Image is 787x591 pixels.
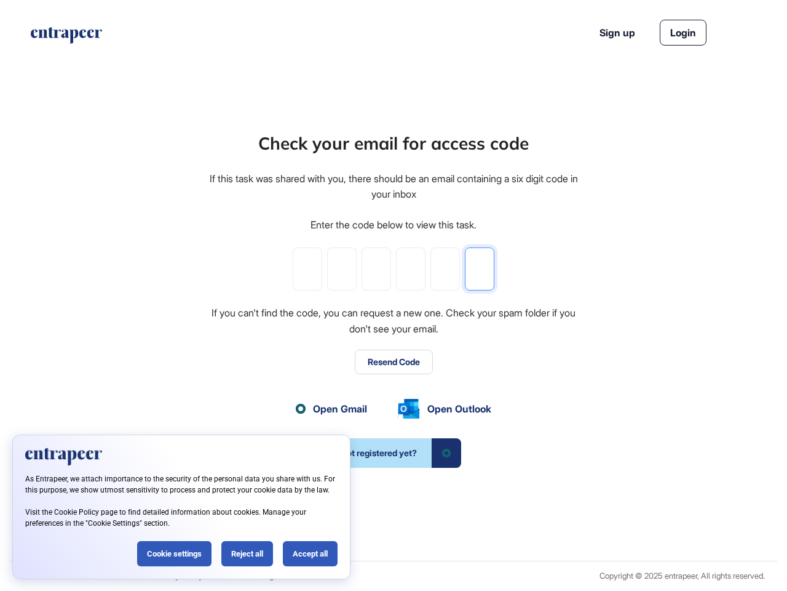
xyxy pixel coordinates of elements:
div: If you can't find the code, you can request a new one. Check your spam folder if you don't see yo... [208,305,579,337]
div: Enter the code below to view this task. [310,217,477,233]
a: Open Outlook [398,399,491,419]
span: Open Outlook [427,401,491,416]
div: Copyright © 2025 entrapeer, All rights reserved. [599,571,765,581]
a: Login [660,20,706,46]
a: Sign up [599,25,635,40]
span: Open Gmail [313,401,367,416]
a: Open Gmail [296,401,367,416]
button: Resend Code [355,350,433,374]
a: entrapeer-logo [30,27,103,48]
div: If this task was shared with you, there should be an email containing a six digit code in your inbox [208,171,579,203]
div: Check your email for access code [258,131,529,156]
a: Not registered yet? [326,438,461,468]
span: Not registered yet? [326,438,432,468]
